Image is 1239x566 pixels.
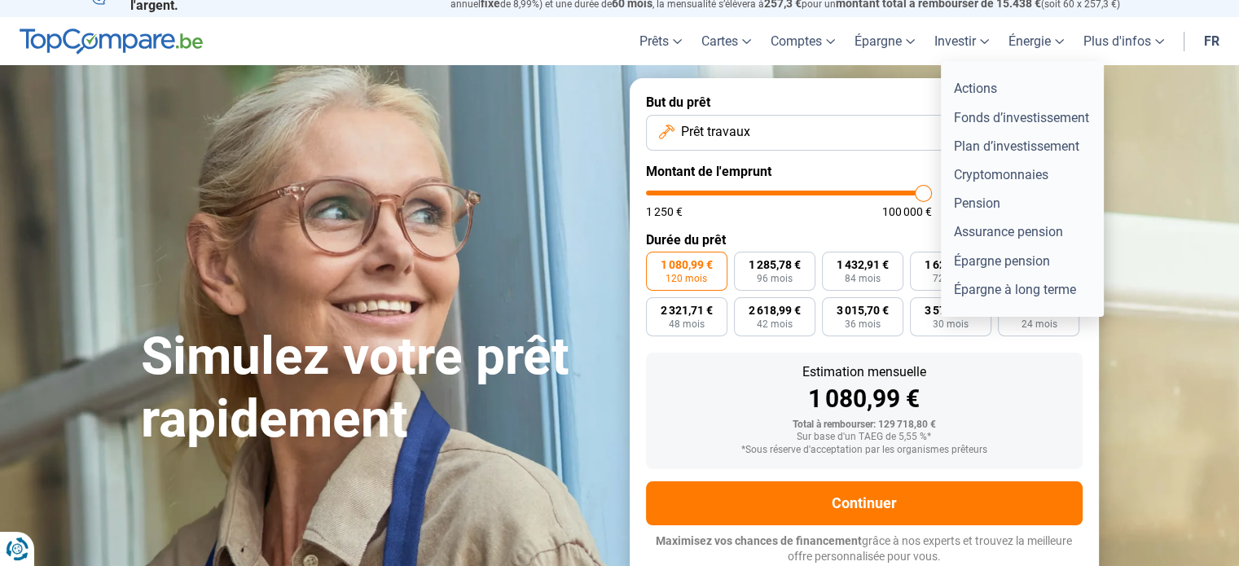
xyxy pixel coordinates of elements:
[749,305,801,316] span: 2 618,99 €
[761,17,845,65] a: Comptes
[925,259,977,270] span: 1 629,75 €
[646,164,1083,179] label: Montant de l'emprunt
[947,275,1097,304] a: Épargne à long terme
[757,274,793,283] span: 96 mois
[749,259,801,270] span: 1 285,78 €
[933,319,969,329] span: 30 mois
[656,534,862,547] span: Maximisez vos chances de financement
[947,103,1097,132] a: Fonds d’investissement
[659,366,1070,379] div: Estimation mensuelle
[837,259,889,270] span: 1 432,91 €
[925,305,977,316] span: 3 571,49 €
[661,305,713,316] span: 2 321,71 €
[681,123,750,141] span: Prêt travaux
[845,319,881,329] span: 36 mois
[659,387,1070,411] div: 1 080,99 €
[947,160,1097,189] a: Cryptomonnaies
[646,533,1083,565] p: grâce à nos experts et trouvez la meilleure offre personnalisée pour vous.
[659,419,1070,431] div: Total à rembourser: 129 718,80 €
[646,481,1083,525] button: Continuer
[659,445,1070,456] div: *Sous réserve d'acceptation par les organismes prêteurs
[845,274,881,283] span: 84 mois
[141,326,610,451] h1: Simulez votre prêt rapidement
[692,17,761,65] a: Cartes
[933,274,969,283] span: 72 mois
[882,206,932,217] span: 100 000 €
[646,115,1083,151] button: Prêt travaux
[1074,17,1174,65] a: Plus d'infos
[646,94,1083,110] label: But du prêt
[947,132,1097,160] a: Plan d’investissement
[646,232,1083,248] label: Durée du prêt
[669,319,705,329] span: 48 mois
[947,247,1097,275] a: Épargne pension
[845,17,925,65] a: Épargne
[757,319,793,329] span: 42 mois
[630,17,692,65] a: Prêts
[659,432,1070,443] div: Sur base d'un TAEG de 5,55 %*
[947,189,1097,217] a: Pension
[837,305,889,316] span: 3 015,70 €
[947,217,1097,246] a: Assurance pension
[999,17,1074,65] a: Énergie
[925,17,999,65] a: Investir
[1194,17,1229,65] a: fr
[947,74,1097,103] a: Actions
[20,29,203,55] img: TopCompare
[661,259,713,270] span: 1 080,99 €
[646,206,683,217] span: 1 250 €
[666,274,707,283] span: 120 mois
[1021,319,1057,329] span: 24 mois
